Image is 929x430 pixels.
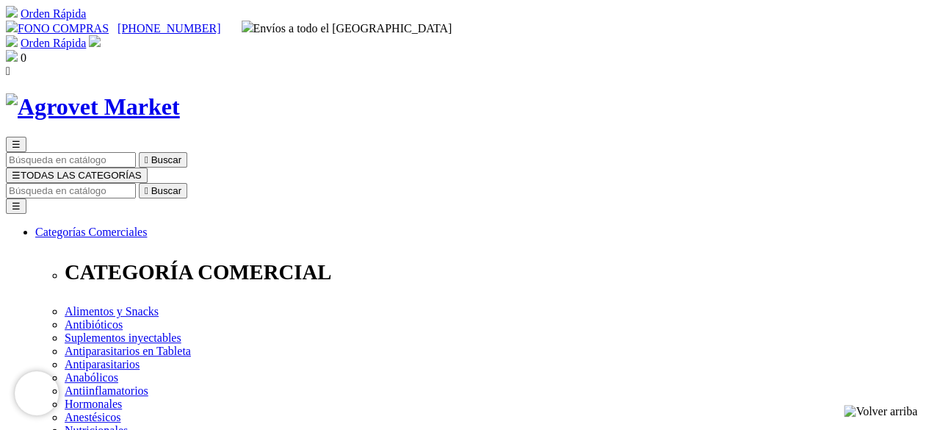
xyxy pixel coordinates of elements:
[65,398,122,410] a: Hormonales
[6,183,136,198] input: Buscar
[21,51,26,64] span: 0
[118,22,220,35] a: [PHONE_NUMBER]
[65,411,120,423] a: Anestésicos
[6,168,148,183] button: ☰TODAS LAS CATEGORÍAS
[6,21,18,32] img: phone.svg
[65,318,123,331] a: Antibióticos
[21,7,86,20] a: Orden Rápida
[139,183,187,198] button:  Buscar
[65,305,159,318] a: Alimentos y Snacks
[844,405,917,418] img: Volver arriba
[151,154,181,165] span: Buscar
[6,137,26,152] button: ☰
[139,152,187,168] button:  Buscar
[6,22,109,35] a: FONO COMPRAS
[6,50,18,62] img: shopping-bag.svg
[65,384,148,397] a: Antiinflamatorios
[65,358,140,370] a: Antiparasitarios
[65,260,923,284] p: CATEGORÍA COMERCIAL
[65,345,191,357] a: Antiparasitarios en Tableta
[6,93,180,121] img: Agrovet Market
[12,170,21,181] span: ☰
[6,65,10,77] i: 
[6,35,18,47] img: shopping-cart.svg
[145,185,148,196] i: 
[65,332,181,344] a: Suplementos inyectables
[65,371,118,384] a: Anabólicos
[6,198,26,214] button: ☰
[89,35,101,47] img: user.svg
[242,22,452,35] span: Envíos a todo el [GEOGRAPHIC_DATA]
[15,371,59,415] iframe: Brevo live chat
[242,21,253,32] img: delivery-truck.svg
[35,226,147,238] a: Categorías Comerciales
[89,37,101,49] a: Acceda a su cuenta de cliente
[12,139,21,150] span: ☰
[6,6,18,18] img: shopping-cart.svg
[6,152,136,168] input: Buscar
[145,154,148,165] i: 
[151,185,181,196] span: Buscar
[21,37,86,49] a: Orden Rápida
